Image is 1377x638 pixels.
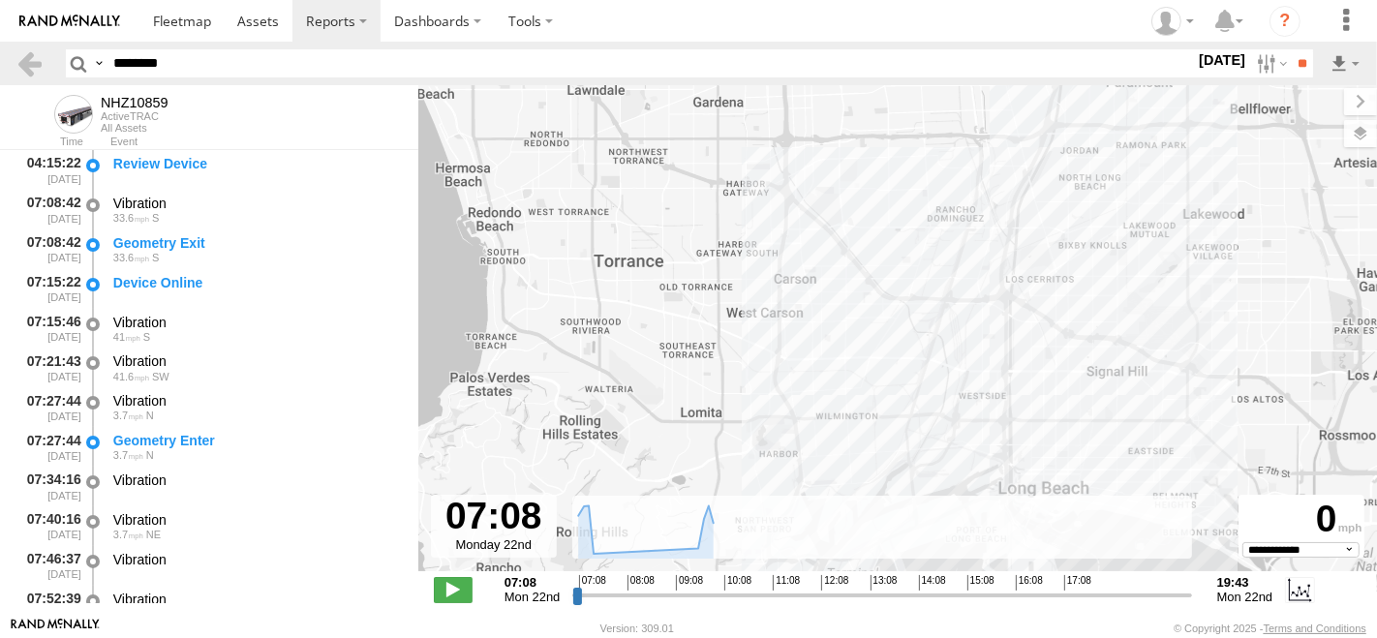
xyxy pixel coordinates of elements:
div: Vibration [113,392,400,410]
div: 04:15:22 [DATE] [15,152,83,188]
div: All Assets [101,122,168,134]
div: 07:46:37 [DATE] [15,548,83,584]
span: Heading: 15 [146,449,154,461]
span: 41 [113,331,140,343]
div: 07:27:44 [DATE] [15,429,83,465]
strong: 07:08 [505,575,561,590]
div: 07:27:44 [DATE] [15,389,83,425]
div: Event [110,137,418,147]
span: 12:08 [821,575,848,591]
span: Heading: 180 [152,252,159,263]
div: Time [15,137,83,147]
span: 08:08 [627,575,655,591]
div: Vibration [113,195,400,212]
label: Export results as... [1329,49,1362,77]
a: Back to previous Page [15,49,44,77]
label: Search Filter Options [1249,49,1291,77]
span: 09:08 [676,575,703,591]
span: 3.7 [113,449,143,461]
strong: 19:43 [1217,575,1273,590]
span: 13:08 [871,575,898,591]
div: Vibration [113,551,400,568]
div: Vibration [113,511,400,529]
div: NHZ10859 - View Asset History [101,95,168,110]
label: Search Query [91,49,107,77]
span: Mon 22nd Sep 2025 [505,590,561,604]
span: 3.7 [113,529,143,540]
div: © Copyright 2025 - [1174,623,1366,634]
div: 07:15:46 [DATE] [15,311,83,347]
span: 3.7 [113,410,143,421]
span: 16:08 [1016,575,1043,591]
div: Vibration [113,352,400,370]
span: 14:08 [919,575,946,591]
div: 07:08:42 [DATE] [15,231,83,267]
span: 15:08 [967,575,994,591]
div: 07:34:16 [DATE] [15,469,83,504]
span: Heading: 180 [152,212,159,224]
div: Vibration [113,471,400,489]
a: Visit our Website [11,619,100,638]
div: Vibration [113,314,400,331]
div: ActiveTRAC [101,110,168,122]
div: Device Online [113,274,400,291]
span: 33.6 [113,212,149,224]
div: Geometry Exit [113,234,400,252]
div: 07:21:43 [DATE] [15,350,83,386]
span: 07:08 [579,575,606,591]
label: Play/Stop [434,577,473,602]
span: 11:08 [773,575,800,591]
div: Review Device [113,155,400,172]
span: Heading: 65 [146,529,161,540]
span: 10:08 [724,575,751,591]
img: rand-logo.svg [19,15,120,28]
span: Heading: 197 [143,331,150,343]
label: [DATE] [1195,49,1249,71]
span: 17:08 [1064,575,1091,591]
div: Vibration [113,591,400,608]
span: Heading: 223 [152,371,169,382]
span: Heading: 15 [146,410,154,421]
div: Zulema McIntosch [1145,7,1201,36]
i: ? [1270,6,1300,37]
span: 41.6 [113,371,149,382]
a: Terms and Conditions [1264,623,1366,634]
span: Mon 22nd Sep 2025 [1217,590,1273,604]
div: 07:52:39 [DATE] [15,588,83,623]
div: 07:15:22 [DATE] [15,271,83,307]
div: Version: 309.01 [600,623,674,634]
div: Geometry Enter [113,432,400,449]
div: 0 [1241,498,1362,542]
span: 33.6 [113,252,149,263]
div: 07:08:42 [DATE] [15,192,83,228]
div: 07:40:16 [DATE] [15,508,83,544]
